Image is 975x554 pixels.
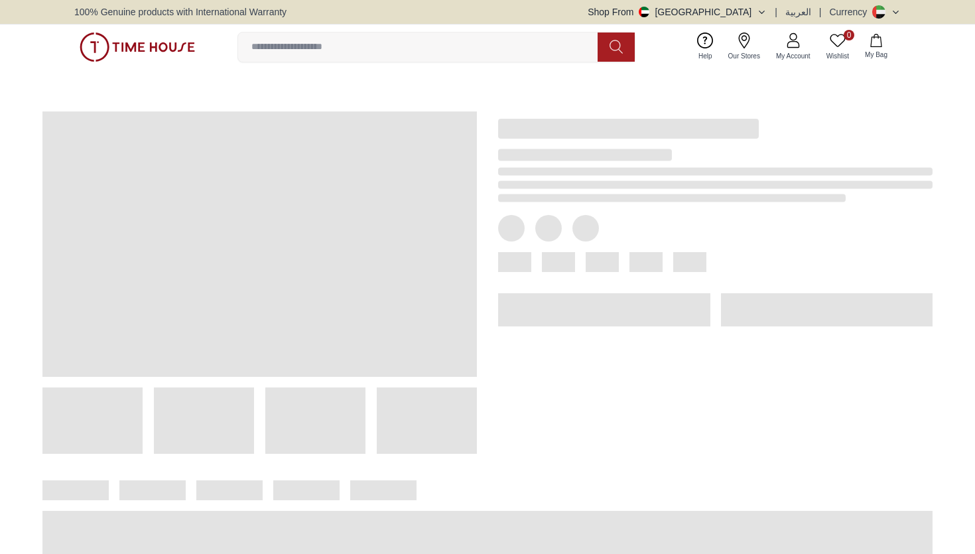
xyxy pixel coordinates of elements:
a: Help [690,30,720,64]
span: Wishlist [821,51,854,61]
span: Our Stores [723,51,765,61]
a: 0Wishlist [818,30,857,64]
button: Shop From[GEOGRAPHIC_DATA] [588,5,767,19]
button: العربية [785,5,811,19]
div: Currency [829,5,872,19]
a: Our Stores [720,30,768,64]
span: 100% Genuine products with International Warranty [74,5,287,19]
span: 0 [844,30,854,40]
span: Help [693,51,718,61]
span: | [819,5,822,19]
span: My Bag [860,50,893,60]
img: United Arab Emirates [639,7,649,17]
span: | [775,5,777,19]
img: ... [80,33,195,62]
button: My Bag [857,31,895,62]
span: My Account [771,51,816,61]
